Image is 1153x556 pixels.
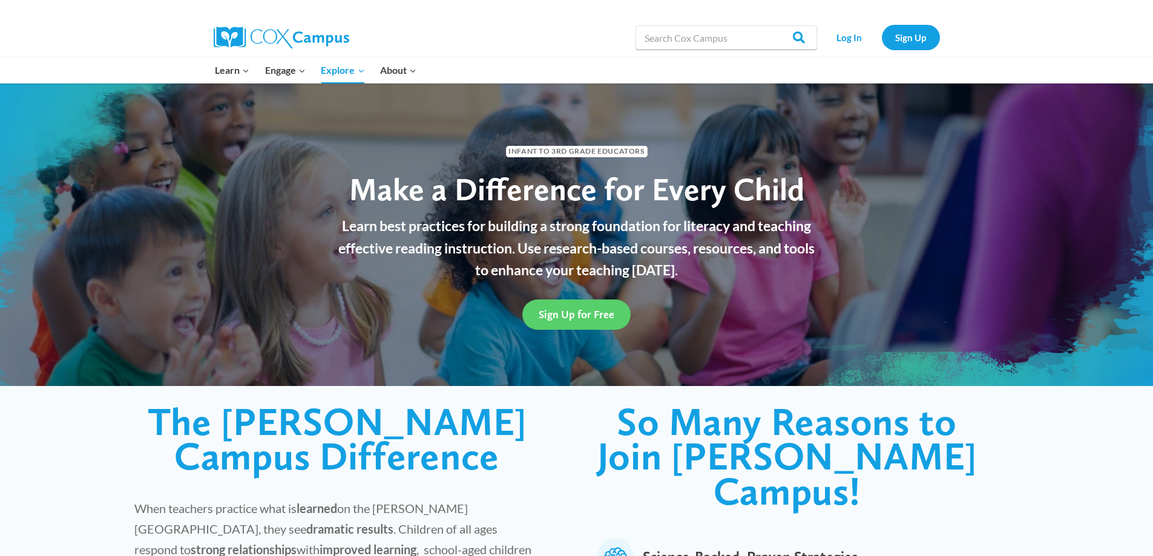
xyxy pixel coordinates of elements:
[823,25,940,50] nav: Secondary Navigation
[265,62,306,78] span: Engage
[297,501,337,515] strong: learned
[208,57,424,83] nav: Primary Navigation
[636,25,817,50] input: Search Cox Campus
[148,398,527,480] span: The [PERSON_NAME] Campus Difference
[823,25,876,50] a: Log In
[349,170,804,208] span: Make a Difference for Every Child
[882,25,940,50] a: Sign Up
[215,62,249,78] span: Learn
[380,62,416,78] span: About
[332,215,822,281] p: Learn best practices for building a strong foundation for literacy and teaching effective reading...
[539,308,614,321] span: Sign Up for Free
[522,299,631,329] a: Sign Up for Free
[306,522,393,536] strong: dramatic results
[321,62,364,78] span: Explore
[214,27,349,48] img: Cox Campus
[506,146,648,157] span: Infant to 3rd Grade Educators
[597,398,977,514] span: So Many Reasons to Join [PERSON_NAME] Campus!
